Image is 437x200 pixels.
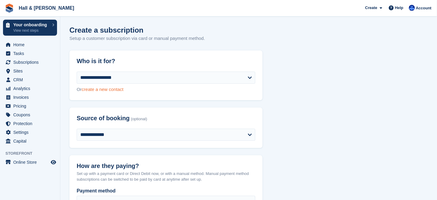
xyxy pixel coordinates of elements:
[3,119,57,128] a: menu
[13,119,49,128] span: Protection
[3,111,57,119] a: menu
[3,20,57,36] a: Your onboarding View next steps
[82,87,123,92] a: create a new contact
[13,102,49,110] span: Pricing
[13,49,49,58] span: Tasks
[77,86,255,93] div: Or
[3,58,57,66] a: menu
[13,76,49,84] span: CRM
[16,3,77,13] a: Hall & [PERSON_NAME]
[3,84,57,93] a: menu
[77,163,255,169] h2: How are they paying?
[13,84,49,93] span: Analytics
[77,115,130,122] span: Source of booking
[13,58,49,66] span: Subscriptions
[131,117,147,121] span: (optional)
[5,150,60,156] span: Storefront
[365,5,377,11] span: Create
[77,58,255,65] h2: Who is it for?
[13,93,49,102] span: Invoices
[3,137,57,145] a: menu
[69,35,205,42] p: Setup a customer subscription via card or manual payment method.
[13,28,49,33] p: View next steps
[3,128,57,137] a: menu
[77,171,255,182] p: Set up with a payment card or Direct Debit now, or with a manual method. Manual payment method su...
[3,102,57,110] a: menu
[13,137,49,145] span: Capital
[3,93,57,102] a: menu
[69,26,143,34] h1: Create a subscription
[395,5,404,11] span: Help
[409,5,415,11] img: Claire Banham
[5,4,14,13] img: stora-icon-8386f47178a22dfd0bd8f6a31ec36ba5ce8667c1dd55bd0f319d3a0aa187defe.svg
[13,111,49,119] span: Coupons
[416,5,432,11] span: Account
[3,49,57,58] a: menu
[77,187,255,195] label: Payment method
[13,23,49,27] p: Your onboarding
[13,158,49,166] span: Online Store
[3,76,57,84] a: menu
[3,158,57,166] a: menu
[50,159,57,166] a: Preview store
[13,128,49,137] span: Settings
[3,67,57,75] a: menu
[3,40,57,49] a: menu
[13,40,49,49] span: Home
[13,67,49,75] span: Sites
